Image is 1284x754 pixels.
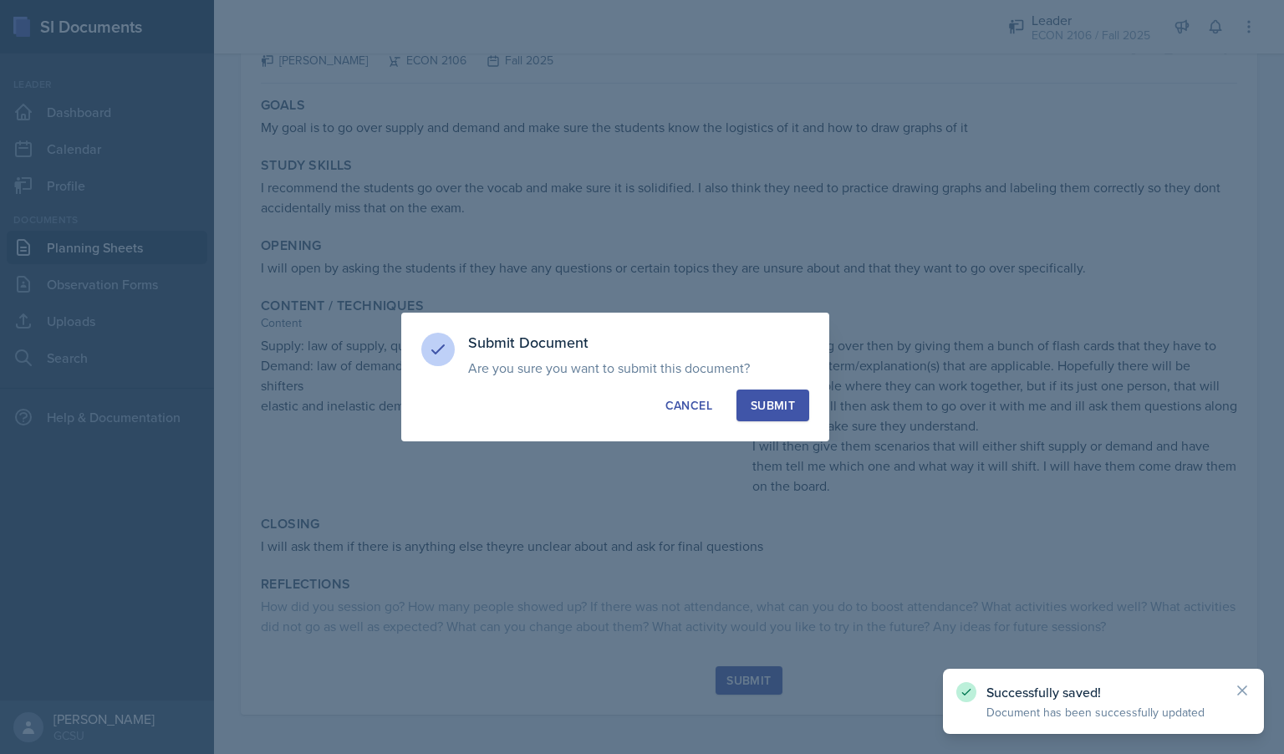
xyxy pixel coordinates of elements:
div: Cancel [665,397,712,414]
p: Are you sure you want to submit this document? [468,359,809,376]
div: Submit [751,397,795,414]
p: Successfully saved! [986,684,1220,701]
button: Cancel [651,390,726,421]
p: Document has been successfully updated [986,704,1220,721]
h3: Submit Document [468,333,809,353]
button: Submit [736,390,809,421]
